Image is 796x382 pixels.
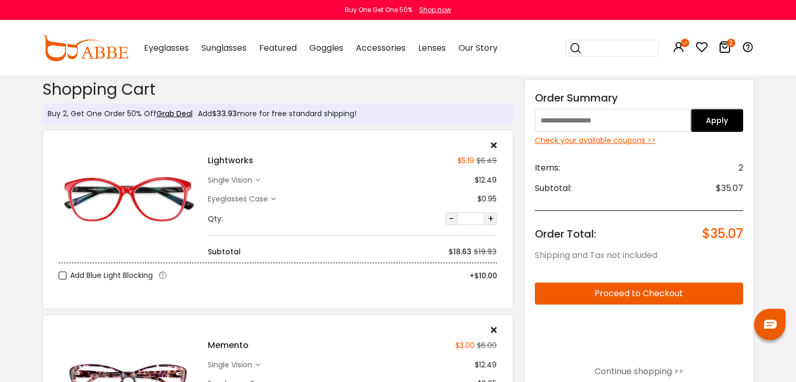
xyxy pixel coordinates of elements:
[208,175,255,186] div: single vision
[475,340,497,351] div: $6.00
[738,162,743,174] span: 2
[691,109,743,132] button: Apply
[535,283,743,305] button: Proceed to Checkout
[535,135,743,146] div: Check your available coupons >>
[70,269,153,282] span: Add Blue Light Blocking
[156,108,193,119] a: Grab Deal
[212,108,237,119] span: $33.93
[719,43,731,55] a: 2
[535,182,571,195] span: Subtotal:
[535,313,743,356] iframe: PayPal
[208,246,241,257] div: Subtotal
[42,80,513,99] h2: Shopping Cart
[208,154,253,167] h4: Lightworks
[48,108,193,119] div: Buy 2, Get One Order 50% Off
[193,108,356,119] div: Add more for free standard shipping!
[535,249,743,262] div: Shipping and Tax not included
[259,42,297,54] span: Featured
[356,42,406,54] span: Accessories
[208,339,249,352] h4: Memento
[535,90,743,106] div: Order Summary
[474,155,497,166] div: $6.49
[208,214,223,224] div: Qty:
[418,42,446,54] span: Lenses
[309,42,343,54] span: Goggles
[455,340,475,351] div: $3.00
[702,227,743,241] span: $35.07
[764,320,777,329] img: chat
[345,5,412,15] div: Buy One Get One 50%
[208,194,271,205] div: Eyeglasses Case
[595,365,683,377] a: Continue shopping >>
[475,175,497,186] div: $12.49
[414,5,451,14] a: Shop now
[477,194,497,205] div: $0.95
[458,42,498,54] span: Our Story
[208,359,255,370] div: single vision
[445,212,458,225] button: -
[727,39,735,47] i: 2
[42,35,128,61] img: abbeglasses.com
[59,164,198,234] img: Lightworks
[469,271,497,281] span: +$10.00
[475,359,497,370] div: $12.49
[449,246,472,257] div: $18.63
[474,246,497,257] div: $19.93
[457,155,474,166] div: $5.19
[535,227,596,241] span: Order Total:
[535,162,560,174] span: Items:
[144,42,189,54] span: Eyeglasses
[716,182,743,195] span: $35.07
[484,212,497,225] button: +
[201,42,246,54] span: Sunglasses
[419,5,451,15] div: Shop now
